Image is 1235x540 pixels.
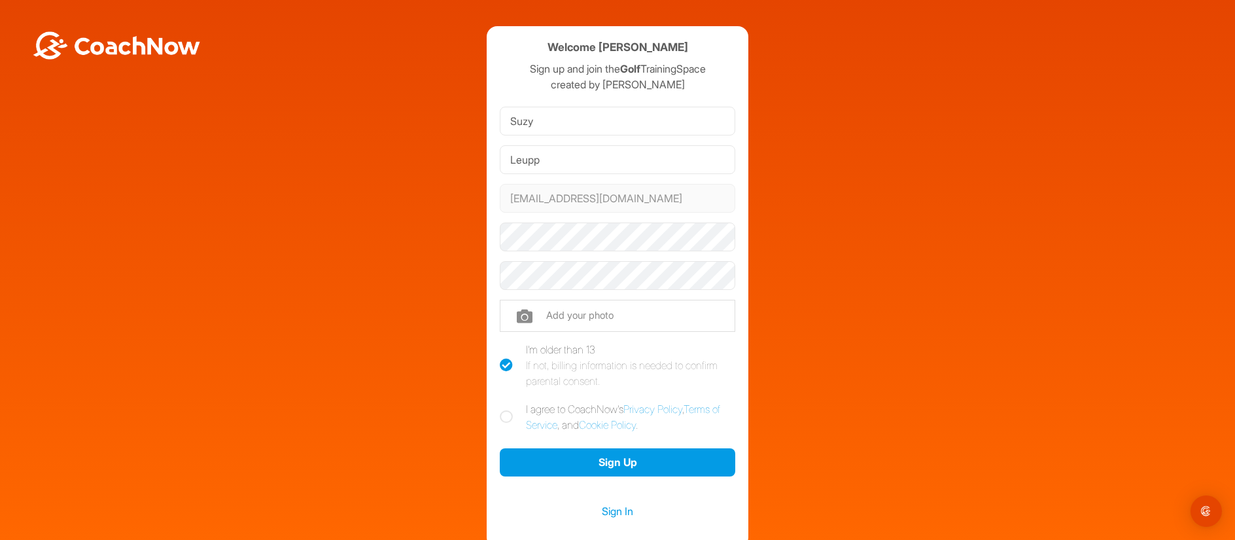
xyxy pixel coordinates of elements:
[526,357,735,389] div: If not, billing information is needed to confirm parental consent.
[500,61,735,77] p: Sign up and join the TrainingSpace
[500,184,735,213] input: Email
[526,403,720,431] a: Terms of Service
[500,107,735,135] input: First Name
[526,342,735,389] div: I'm older than 13
[500,401,735,433] label: I agree to CoachNow's , , and .
[623,403,682,416] a: Privacy Policy
[500,448,735,477] button: Sign Up
[500,503,735,520] a: Sign In
[548,39,688,56] h4: Welcome [PERSON_NAME]
[579,418,636,431] a: Cookie Policy
[500,77,735,92] p: created by [PERSON_NAME]
[500,145,735,174] input: Last Name
[31,31,201,60] img: BwLJSsUCoWCh5upNqxVrqldRgqLPVwmV24tXu5FoVAoFEpwwqQ3VIfuoInZCoVCoTD4vwADAC3ZFMkVEQFDAAAAAElFTkSuQmCC
[1191,495,1222,527] div: Open Intercom Messenger
[620,62,640,75] strong: Golf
